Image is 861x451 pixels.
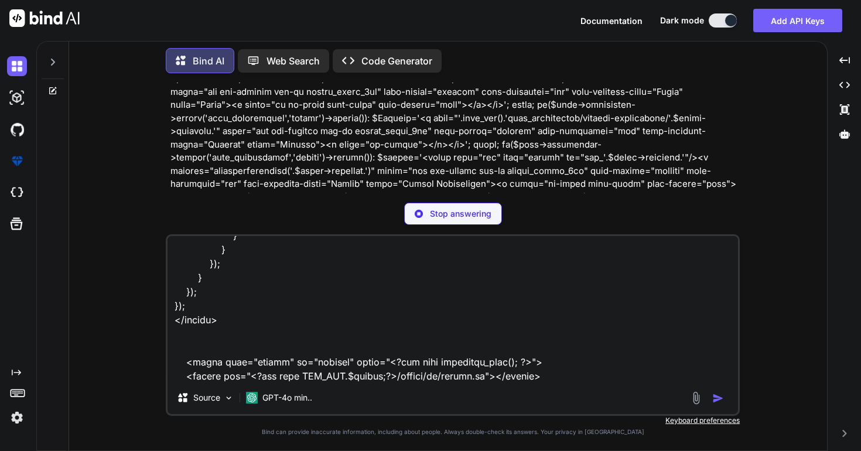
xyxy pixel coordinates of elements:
span: Dark mode [660,15,704,26]
p: Code Generator [361,54,432,68]
img: darkChat [7,56,27,76]
p: Stop answering [430,208,491,220]
textarea: <lore ips="dolorsitam" cons="<?adi elit SED_DOE.$tempor;?>/incidi/utl/etdolo.mag"> <aliq eni="adm... [168,236,738,381]
p: Bind can provide inaccurate information, including about people. Always double-check its answers.... [166,428,740,436]
img: premium [7,151,27,171]
p: Bind AI [193,54,224,68]
p: GPT-4o min.. [262,392,312,404]
img: Bind AI [9,9,80,27]
img: icon [712,392,724,404]
img: cloudideIcon [7,183,27,203]
img: githubDark [7,119,27,139]
img: settings [7,408,27,428]
img: GPT-4o mini [246,392,258,404]
button: Documentation [580,15,643,27]
img: Pick Models [224,393,234,403]
span: Documentation [580,16,643,26]
img: darkAi-studio [7,88,27,108]
p: Source [193,392,220,404]
button: Add API Keys [753,9,842,32]
img: attachment [689,391,703,405]
p: Web Search [266,54,320,68]
p: Keyboard preferences [166,416,740,425]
